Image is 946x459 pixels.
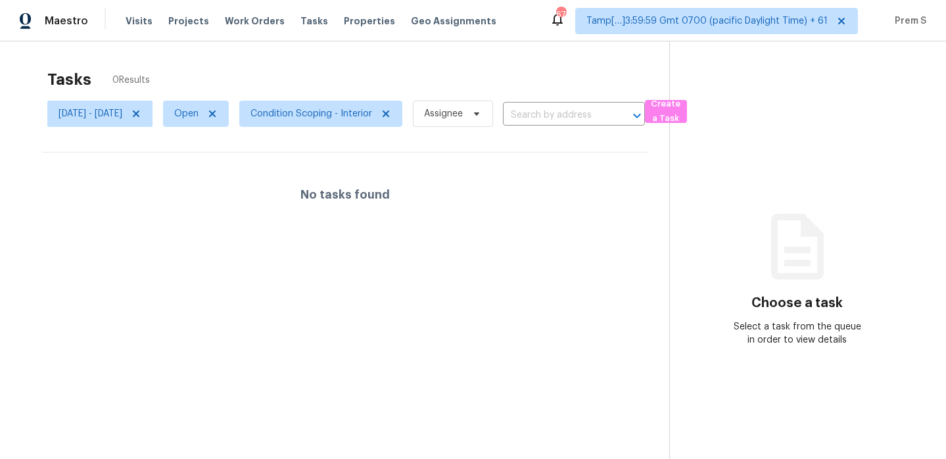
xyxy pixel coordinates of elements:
span: Maestro [45,14,88,28]
span: Properties [344,14,395,28]
div: 671 [556,8,565,21]
span: Create a Task [651,97,680,127]
span: [DATE] - [DATE] [59,107,122,120]
span: Work Orders [225,14,285,28]
span: Prem S [889,14,926,28]
div: Select a task from the queue in order to view details [734,320,861,347]
span: Geo Assignments [411,14,496,28]
span: Open [174,107,199,120]
span: 0 Results [112,74,150,87]
input: Search by address [503,105,608,126]
h2: Tasks [47,73,91,86]
h4: No tasks found [300,188,390,201]
h3: Choose a task [751,297,843,310]
button: Create a Task [645,100,687,123]
span: Condition Scoping - Interior [250,107,372,120]
span: Tamp[…]3:59:59 Gmt 0700 (pacific Daylight Time) + 61 [586,14,828,28]
button: Open [628,107,646,125]
span: Assignee [424,107,463,120]
span: Projects [168,14,209,28]
span: Tasks [300,16,328,26]
span: Visits [126,14,153,28]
